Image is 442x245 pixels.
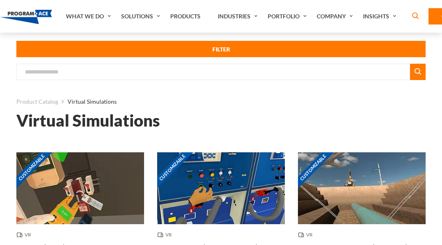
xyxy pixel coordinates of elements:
li: Virtual Simulations [58,96,117,107]
span: VR [157,231,175,239]
button: FILTER [16,41,426,57]
h1: Virtual Simulations [16,114,160,128]
span: VR [16,231,34,239]
span: VR [298,231,316,239]
a: Product Catalog [16,96,58,107]
nav: breadcrumb [16,96,426,107]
